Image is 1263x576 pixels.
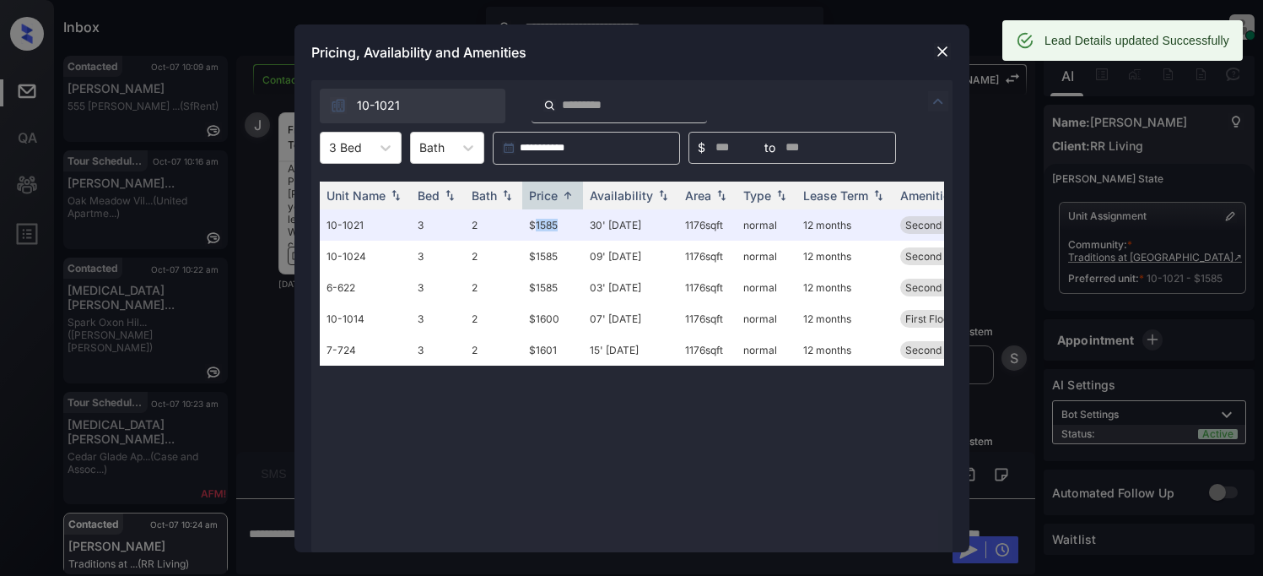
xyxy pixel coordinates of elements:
td: 3 [411,209,465,241]
td: 1176 sqft [678,272,737,303]
td: normal [737,334,796,366]
img: sorting [441,189,458,201]
td: 12 months [796,209,893,241]
img: sorting [559,189,576,202]
td: 7-724 [320,334,411,366]
td: 2 [465,241,522,272]
td: 1176 sqft [678,241,737,272]
div: Pricing, Availability and Amenities [294,24,969,80]
img: icon-zuma [543,98,556,113]
td: 12 months [796,303,893,334]
div: Amenities [900,188,957,203]
td: 1176 sqft [678,303,737,334]
span: Second Floor [905,344,969,356]
td: 1176 sqft [678,334,737,366]
td: normal [737,209,796,241]
div: Lead Details updated Successfully [1044,25,1229,56]
td: 1176 sqft [678,209,737,241]
img: sorting [499,189,515,201]
td: 3 [411,303,465,334]
td: 10-1021 [320,209,411,241]
td: 2 [465,209,522,241]
td: 03' [DATE] [583,272,678,303]
td: 3 [411,241,465,272]
td: $1601 [522,334,583,366]
td: 3 [411,334,465,366]
td: normal [737,303,796,334]
td: 15' [DATE] [583,334,678,366]
span: Second Floor [905,250,969,263]
div: Unit Name [327,188,386,203]
span: Second Floor [905,219,969,231]
td: $1585 [522,209,583,241]
img: close [934,43,951,60]
div: Area [685,188,711,203]
td: 10-1024 [320,241,411,272]
td: 12 months [796,334,893,366]
td: 10-1014 [320,303,411,334]
img: icon-zuma [928,91,948,111]
td: normal [737,272,796,303]
div: Lease Term [803,188,868,203]
td: 6-622 [320,272,411,303]
div: Type [743,188,771,203]
div: Bath [472,188,497,203]
span: $ [698,139,705,157]
img: sorting [655,189,672,201]
td: 12 months [796,241,893,272]
td: 30' [DATE] [583,209,678,241]
td: $1600 [522,303,583,334]
td: $1585 [522,272,583,303]
td: 2 [465,303,522,334]
img: sorting [713,189,730,201]
td: 2 [465,334,522,366]
div: Availability [590,188,653,203]
td: 2 [465,272,522,303]
div: Bed [418,188,440,203]
td: 09' [DATE] [583,241,678,272]
span: First Floor [905,312,953,325]
div: Price [529,188,558,203]
span: 10-1021 [357,96,400,115]
td: 12 months [796,272,893,303]
td: 07' [DATE] [583,303,678,334]
img: sorting [870,189,887,201]
td: $1585 [522,241,583,272]
td: 3 [411,272,465,303]
img: icon-zuma [330,97,347,114]
span: to [764,139,775,157]
img: sorting [387,189,404,201]
span: Second Floor [905,281,969,294]
img: sorting [773,189,790,201]
td: normal [737,241,796,272]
